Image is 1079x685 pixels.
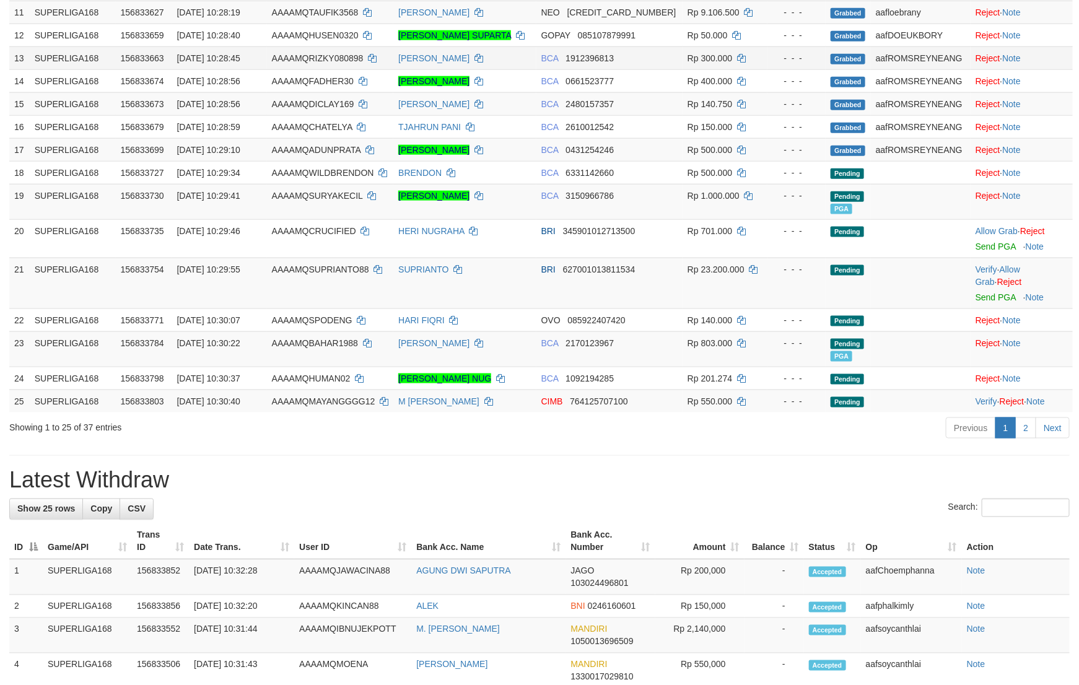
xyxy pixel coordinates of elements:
[121,264,164,274] span: 156833754
[772,372,821,385] div: - - -
[132,559,189,595] td: 156833852
[541,396,563,406] span: CIMB
[567,7,676,17] span: Copy 5859457206369533 to clipboard
[976,264,997,274] a: Verify
[772,314,821,326] div: - - -
[17,504,75,514] span: Show 25 rows
[541,226,556,236] span: BRI
[177,99,240,109] span: [DATE] 10:28:56
[1026,396,1045,406] a: Note
[995,417,1016,438] a: 1
[411,524,566,559] th: Bank Acc. Name: activate to sort column ascending
[804,524,861,559] th: Status: activate to sort column ascending
[976,264,1020,287] a: Allow Grab
[976,338,1000,348] a: Reject
[976,76,1000,86] a: Reject
[398,53,470,63] a: [PERSON_NAME]
[772,190,821,202] div: - - -
[772,29,821,41] div: - - -
[398,191,470,201] a: [PERSON_NAME]
[566,122,614,132] span: Copy 2610012542 to clipboard
[571,624,608,634] span: MANDIRI
[566,191,614,201] span: Copy 3150966786 to clipboard
[688,373,732,383] span: Rp 201.274
[976,315,1000,325] a: Reject
[189,524,294,559] th: Date Trans.: activate to sort column ascending
[132,524,189,559] th: Trans ID: activate to sort column ascending
[398,76,470,86] a: [PERSON_NAME]
[294,595,411,618] td: AAAAMQKINCAN88
[861,559,962,595] td: aafChoemphanna
[1020,226,1045,236] a: Reject
[398,7,470,17] a: [PERSON_NAME]
[831,77,865,87] span: Grabbed
[809,567,846,577] span: Accepted
[30,308,116,331] td: SUPERLIGA168
[971,69,1073,92] td: ·
[831,123,865,133] span: Grabbed
[1002,76,1021,86] a: Note
[831,191,864,202] span: Pending
[831,8,865,19] span: Grabbed
[831,265,864,276] span: Pending
[976,226,1020,236] span: ·
[416,660,487,670] a: [PERSON_NAME]
[294,559,411,595] td: AAAAMQJAWACINA88
[1002,338,1021,348] a: Note
[971,184,1073,219] td: ·
[541,315,561,325] span: OVO
[809,625,846,635] span: Accepted
[1026,292,1044,302] a: Note
[971,390,1073,412] td: · ·
[398,315,445,325] a: HARI FIQRI
[121,53,164,63] span: 156833663
[9,595,43,618] td: 2
[541,122,559,132] span: BCA
[30,331,116,367] td: SUPERLIGA168
[772,167,821,179] div: - - -
[745,524,804,559] th: Balance: activate to sort column ascending
[9,46,30,69] td: 13
[541,76,559,86] span: BCA
[177,315,240,325] span: [DATE] 10:30:07
[570,396,627,406] span: Copy 764125707100 to clipboard
[189,618,294,653] td: [DATE] 10:31:44
[1015,417,1036,438] a: 2
[121,226,164,236] span: 156833735
[9,219,30,258] td: 20
[9,308,30,331] td: 22
[688,168,732,178] span: Rp 500.000
[121,338,164,348] span: 156833784
[1002,145,1021,155] a: Note
[272,373,351,383] span: AAAAMQHUMAN02
[861,524,962,559] th: Op: activate to sort column ascending
[398,264,448,274] a: SUPRIANTO
[1002,191,1021,201] a: Note
[997,277,1022,287] a: Reject
[831,31,865,41] span: Grabbed
[967,566,985,576] a: Note
[976,373,1000,383] a: Reject
[745,559,804,595] td: -
[541,168,559,178] span: BCA
[30,1,116,24] td: SUPERLIGA168
[976,53,1000,63] a: Reject
[272,315,352,325] span: AAAAMQSPODENG
[688,76,732,86] span: Rp 400.000
[971,92,1073,115] td: ·
[831,204,852,214] span: Marked by aafsoycanthlai
[272,122,352,132] span: AAAAMQCHATELYA
[9,416,440,434] div: Showing 1 to 25 of 37 entries
[128,504,146,514] span: CSV
[861,595,962,618] td: aafphalkimly
[772,75,821,87] div: - - -
[688,53,732,63] span: Rp 300.000
[563,226,636,236] span: Copy 345901012713500 to clipboard
[871,92,971,115] td: aafROMSREYNEANG
[688,264,745,274] span: Rp 23.200.000
[655,524,745,559] th: Amount: activate to sort column ascending
[121,168,164,178] span: 156833727
[962,524,1070,559] th: Action
[831,351,852,362] span: Marked by aafsoycanthlai
[177,191,240,201] span: [DATE] 10:29:41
